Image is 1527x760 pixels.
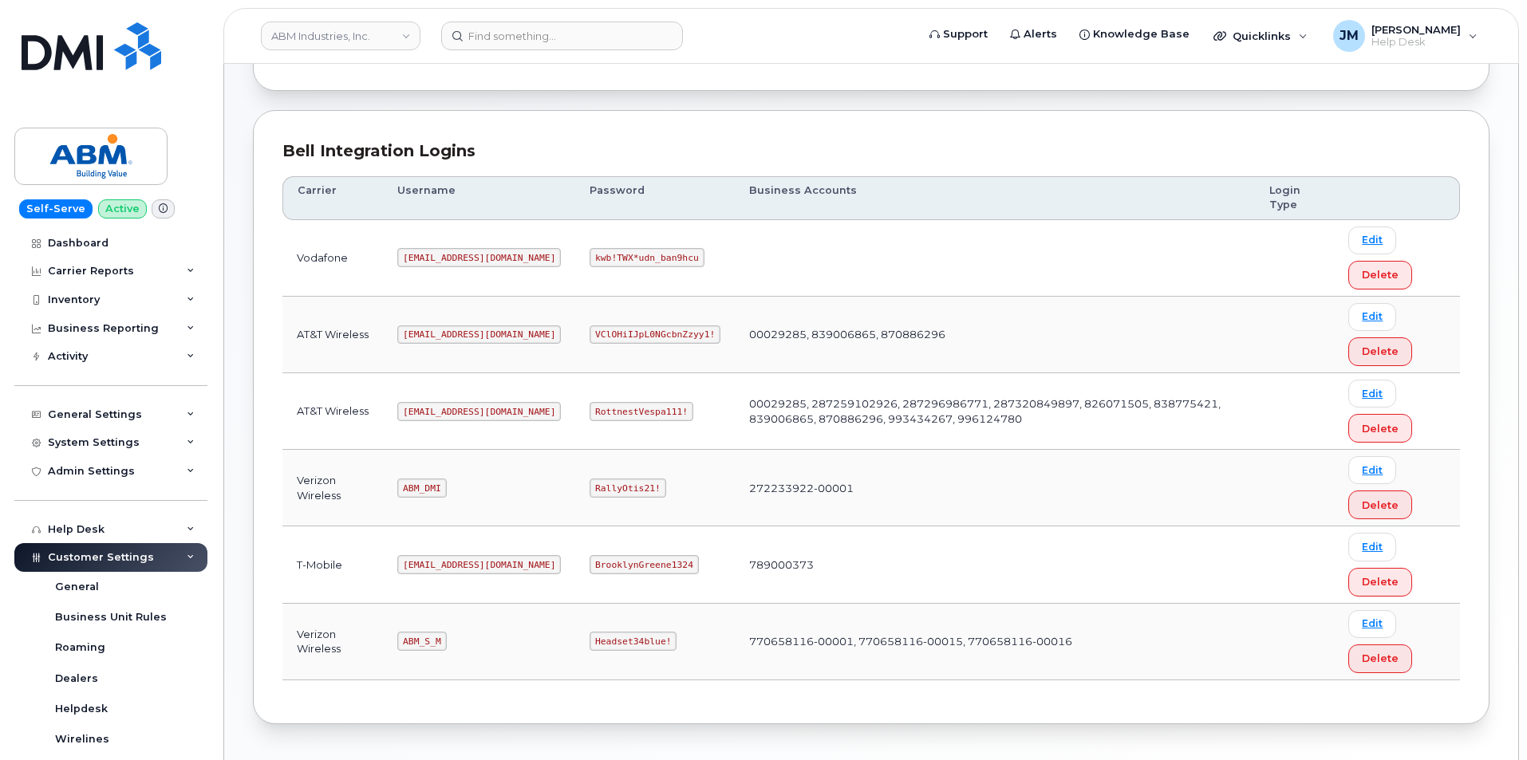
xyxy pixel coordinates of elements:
button: Delete [1348,644,1412,673]
code: Headset34blue! [590,632,677,651]
code: BrooklynGreene1324 [590,555,698,574]
th: Business Accounts [735,176,1255,220]
a: Edit [1348,456,1396,484]
button: Delete [1348,261,1412,289]
code: VClOHiIJpL0NGcbnZzyy1! [590,325,720,345]
th: Login Type [1255,176,1334,220]
td: T-Mobile [282,526,383,603]
span: Delete [1362,267,1399,282]
td: 789000373 [735,526,1255,603]
span: Delete [1362,498,1399,513]
button: Delete [1348,414,1412,443]
span: Help Desk [1371,36,1461,49]
td: Verizon Wireless [282,450,383,526]
a: Support [918,18,999,50]
td: Verizon Wireless [282,604,383,680]
div: Bell Integration Logins [282,140,1460,163]
span: Knowledge Base [1093,26,1190,42]
span: Alerts [1024,26,1057,42]
a: Edit [1348,533,1396,561]
td: 770658116-00001, 770658116-00015, 770658116-00016 [735,604,1255,680]
span: Quicklinks [1233,30,1291,42]
td: 272233922-00001 [735,450,1255,526]
td: 00029285, 839006865, 870886296 [735,297,1255,373]
div: Quicklinks [1202,20,1319,52]
a: Alerts [999,18,1068,50]
code: RottnestVespa111! [590,402,693,421]
th: Username [383,176,575,220]
code: RallyOtis21! [590,478,665,498]
td: 00029285, 287259102926, 287296986771, 287320849897, 826071505, 838775421, 839006865, 870886296, 9... [735,373,1255,450]
code: kwb!TWX*udn_ban9hcu [590,248,704,267]
code: [EMAIL_ADDRESS][DOMAIN_NAME] [397,325,561,345]
span: JM [1340,26,1359,45]
code: [EMAIL_ADDRESS][DOMAIN_NAME] [397,248,561,267]
button: Delete [1348,568,1412,597]
span: Support [943,26,988,42]
code: [EMAIL_ADDRESS][DOMAIN_NAME] [397,555,561,574]
span: Delete [1362,421,1399,436]
td: AT&T Wireless [282,373,383,450]
a: Edit [1348,303,1396,331]
span: Delete [1362,574,1399,589]
button: Delete [1348,337,1412,366]
span: Delete [1362,651,1399,666]
a: Edit [1348,380,1396,408]
span: [PERSON_NAME] [1371,23,1461,36]
code: ABM_DMI [397,478,446,498]
span: Delete [1362,344,1399,359]
a: Knowledge Base [1068,18,1201,50]
code: [EMAIL_ADDRESS][DOMAIN_NAME] [397,402,561,421]
button: Delete [1348,490,1412,519]
input: Find something... [441,22,683,50]
a: Edit [1348,610,1396,638]
a: Edit [1348,226,1396,254]
code: ABM_S_M [397,632,446,651]
div: Jonas Mutoke [1322,20,1489,52]
a: ABM Industries, Inc. [261,22,420,50]
td: AT&T Wireless [282,297,383,373]
td: Vodafone [282,220,383,297]
th: Password [575,176,735,220]
th: Carrier [282,176,383,220]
